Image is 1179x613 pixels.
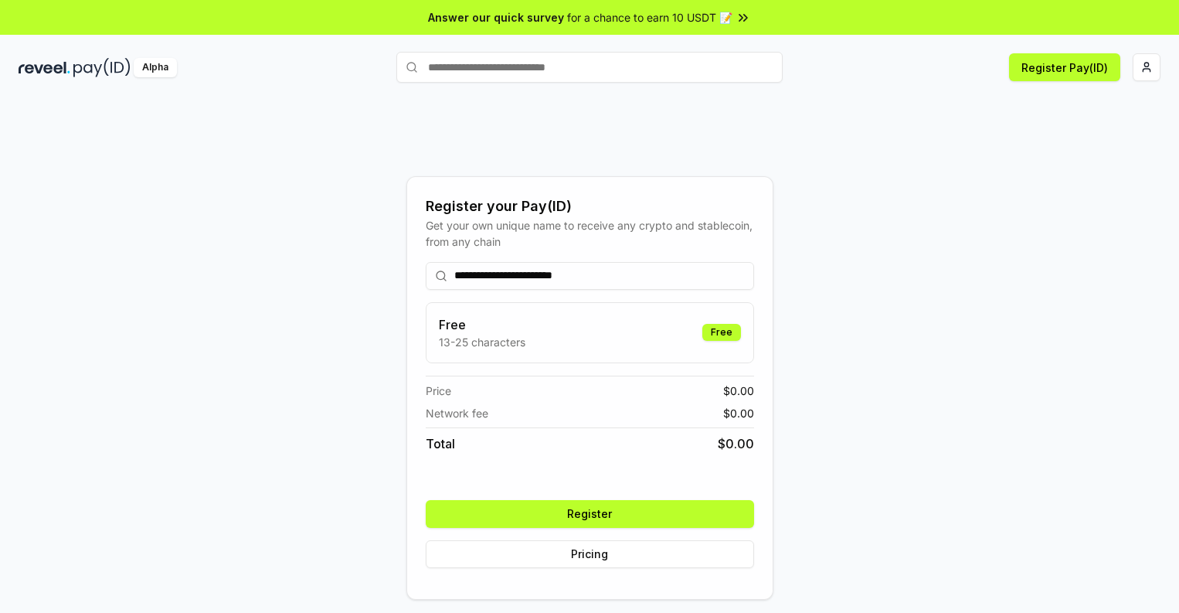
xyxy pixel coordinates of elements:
[567,9,732,26] span: for a chance to earn 10 USDT 📝
[439,334,525,350] p: 13-25 characters
[439,315,525,334] h3: Free
[1009,53,1120,81] button: Register Pay(ID)
[428,9,564,26] span: Answer our quick survey
[426,196,754,217] div: Register your Pay(ID)
[702,324,741,341] div: Free
[426,383,451,399] span: Price
[134,58,177,77] div: Alpha
[426,540,754,568] button: Pricing
[718,434,754,453] span: $ 0.00
[426,434,455,453] span: Total
[19,58,70,77] img: reveel_dark
[426,500,754,528] button: Register
[723,383,754,399] span: $ 0.00
[723,405,754,421] span: $ 0.00
[73,58,131,77] img: pay_id
[426,217,754,250] div: Get your own unique name to receive any crypto and stablecoin, from any chain
[426,405,488,421] span: Network fee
